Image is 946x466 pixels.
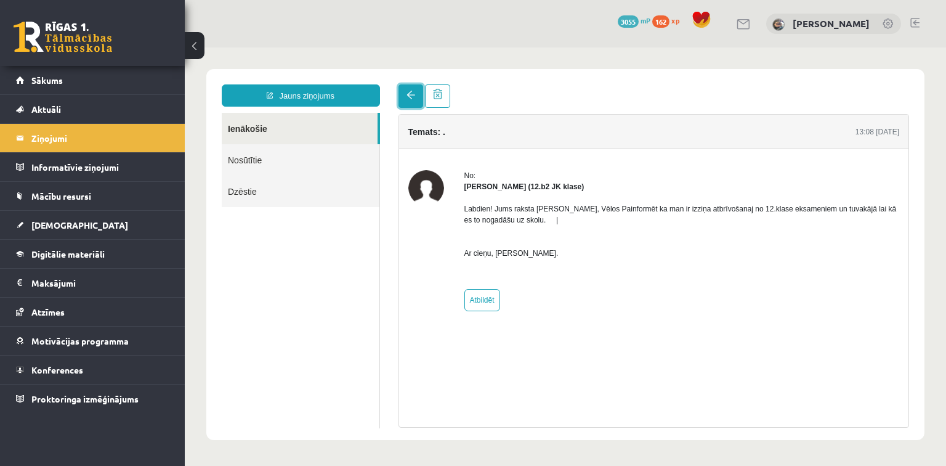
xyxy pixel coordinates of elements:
[793,17,870,30] a: [PERSON_NAME]
[37,97,195,128] a: Nosūtītie
[16,298,169,326] a: Atzīmes
[280,156,715,211] p: Labdien! Jums raksta [PERSON_NAME], Vēlos Painformēt ka man ir izziņa atbrīvošanaj no 12.klase ek...
[280,135,400,144] strong: [PERSON_NAME] (12.b2 JK klase)
[31,364,83,375] span: Konferences
[37,37,195,59] a: Jauns ziņojums
[16,66,169,94] a: Sākums
[618,15,650,25] a: 3055 mP
[31,190,91,202] span: Mācību resursi
[618,15,639,28] span: 3055
[16,356,169,384] a: Konferences
[224,123,259,158] img: Leons Laikovskis
[16,211,169,239] a: [DEMOGRAPHIC_DATA]
[652,15,669,28] span: 162
[31,124,169,152] legend: Ziņojumi
[16,240,169,268] a: Digitālie materiāli
[16,95,169,123] a: Aktuāli
[16,182,169,210] a: Mācību resursi
[31,248,105,260] span: Digitālie materiāli
[772,18,785,31] img: Kirils Kovaļovs
[31,219,128,231] span: [DEMOGRAPHIC_DATA]
[280,242,315,264] a: Atbildēt
[31,393,139,404] span: Proktoringa izmēģinājums
[37,65,193,97] a: Ienākošie
[16,124,169,152] a: Ziņojumi
[31,153,169,181] legend: Informatīvie ziņojumi
[280,123,715,134] div: No:
[31,75,63,86] span: Sākums
[31,269,169,297] legend: Maksājumi
[31,335,129,346] span: Motivācijas programma
[671,15,679,25] span: xp
[671,79,714,90] div: 13:08 [DATE]
[224,80,261,89] h4: Temats: .
[37,128,195,160] a: Dzēstie
[31,104,61,115] span: Aktuāli
[16,385,169,413] a: Proktoringa izmēģinājums
[652,15,685,25] a: 162 xp
[14,22,112,52] a: Rīgas 1. Tālmācības vidusskola
[16,153,169,181] a: Informatīvie ziņojumi
[16,269,169,297] a: Maksājumi
[31,306,65,317] span: Atzīmes
[641,15,650,25] span: mP
[16,327,169,355] a: Motivācijas programma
